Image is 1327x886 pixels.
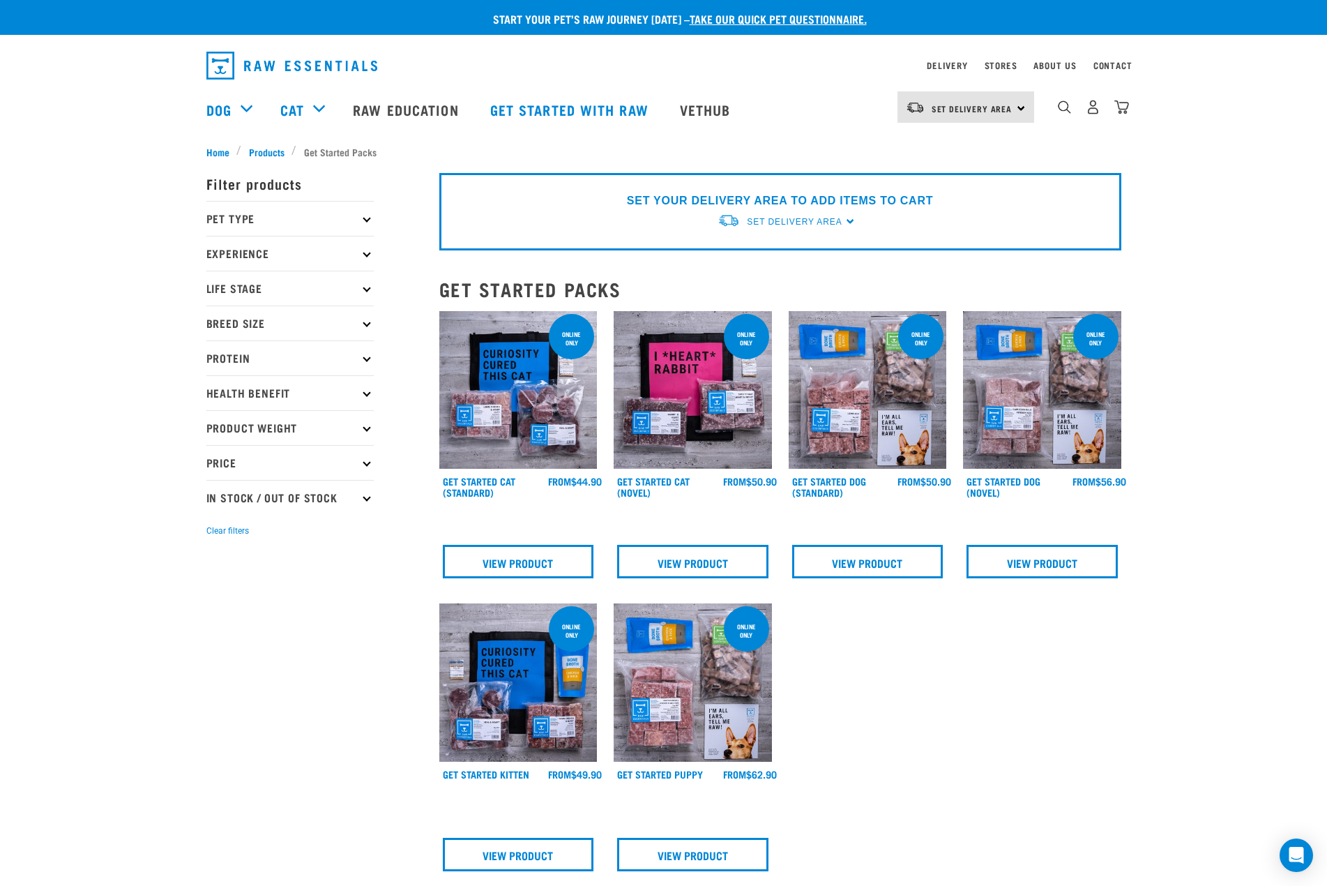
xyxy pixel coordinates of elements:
span: FROM [548,479,571,483]
nav: dropdown navigation [195,46,1132,85]
span: Home [206,144,229,159]
p: Experience [206,236,374,271]
span: FROM [723,479,746,483]
a: View Product [966,545,1118,578]
a: take our quick pet questionnaire. [690,15,867,22]
img: van-moving.png [718,213,740,228]
p: In Stock / Out Of Stock [206,480,374,515]
div: $50.90 [723,476,777,487]
img: Assortment Of Raw Essential Products For Cats Including, Pink And Black Tote Bag With "I *Heart* ... [614,311,772,470]
a: View Product [792,545,943,578]
nav: breadcrumbs [206,144,1121,159]
span: Products [249,144,285,159]
img: Assortment Of Raw Essential Products For Cats Including, Blue And Black Tote Bag With "Curiosity ... [439,311,598,470]
p: Product Weight [206,410,374,445]
a: Get Started Cat (Novel) [617,479,690,495]
div: online only [549,616,594,645]
div: online only [724,616,769,645]
a: View Product [443,545,594,578]
a: Get Started Dog (Novel) [966,479,1040,495]
img: van-moving.png [906,101,925,114]
img: NSP Dog Standard Update [789,311,947,470]
button: Clear filters [206,525,249,537]
img: home-icon@2x.png [1114,100,1129,114]
span: Set Delivery Area [932,106,1013,111]
p: Pet Type [206,201,374,236]
p: Filter products [206,166,374,201]
a: Cat [280,99,304,120]
a: About Us [1033,63,1076,68]
h2: Get Started Packs [439,278,1121,300]
p: Protein [206,340,374,375]
img: NPS Puppy Update [614,603,772,762]
a: Get Started Dog (Standard) [792,479,866,495]
div: online only [1073,324,1119,353]
a: Get Started Cat (Standard) [443,479,515,495]
img: NSP Kitten Update [439,603,598,762]
span: FROM [723,772,746,776]
a: Get started with Raw [476,82,666,137]
div: online only [898,324,943,353]
img: Raw Essentials Logo [206,52,377,80]
span: FROM [1072,479,1095,483]
a: Raw Education [339,82,476,137]
div: $50.90 [897,476,951,487]
a: Delivery [927,63,967,68]
p: Breed Size [206,306,374,340]
span: FROM [548,772,571,776]
span: Set Delivery Area [747,217,842,227]
a: View Product [617,545,768,578]
a: Contact [1093,63,1132,68]
div: online only [724,324,769,353]
a: Dog [206,99,232,120]
div: Open Intercom Messenger [1280,839,1313,872]
p: Life Stage [206,271,374,306]
img: user.png [1086,100,1100,114]
div: $56.90 [1072,476,1126,487]
p: Price [206,445,374,480]
img: NSP Dog Novel Update [963,311,1121,470]
a: Get Started Puppy [617,772,703,776]
a: Stores [985,63,1017,68]
div: online only [549,324,594,353]
img: home-icon-1@2x.png [1058,100,1071,114]
div: $44.90 [548,476,602,487]
p: SET YOUR DELIVERY AREA TO ADD ITEMS TO CART [627,193,933,209]
a: Products [241,144,291,159]
a: Vethub [666,82,748,137]
p: Health Benefit [206,375,374,410]
a: Home [206,144,237,159]
div: $62.90 [723,769,777,780]
a: Get Started Kitten [443,772,529,776]
span: FROM [897,479,920,483]
div: $49.90 [548,769,602,780]
a: View Product [443,838,594,871]
a: View Product [617,838,768,871]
